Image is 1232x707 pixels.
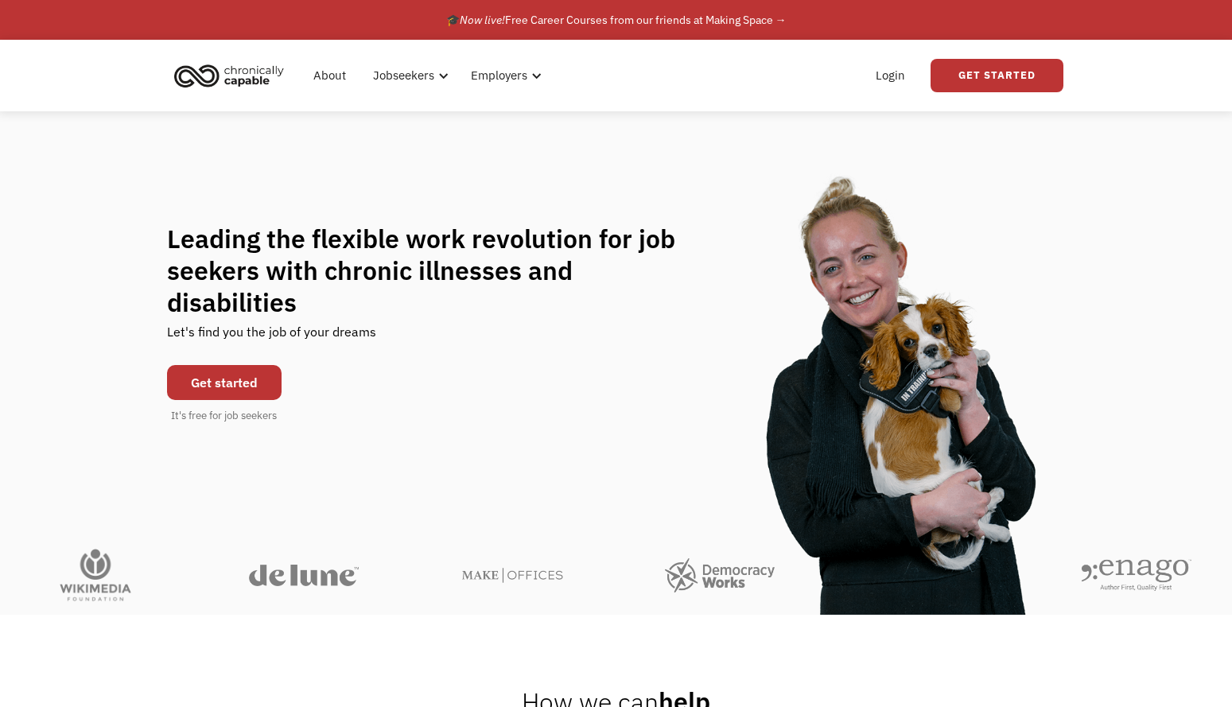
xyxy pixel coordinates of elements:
div: Employers [461,50,546,101]
div: It's free for job seekers [171,408,277,424]
div: Let's find you the job of your dreams [167,318,376,357]
a: Get started [167,365,282,400]
a: Get Started [931,59,1063,92]
a: Login [866,50,915,101]
a: About [304,50,356,101]
div: 🎓 Free Career Courses from our friends at Making Space → [446,10,787,29]
a: home [169,58,296,93]
div: Jobseekers [363,50,453,101]
div: Jobseekers [373,66,434,85]
div: Employers [471,66,527,85]
img: Chronically Capable logo [169,58,289,93]
em: Now live! [460,13,505,27]
h1: Leading the flexible work revolution for job seekers with chronic illnesses and disabilities [167,223,706,318]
